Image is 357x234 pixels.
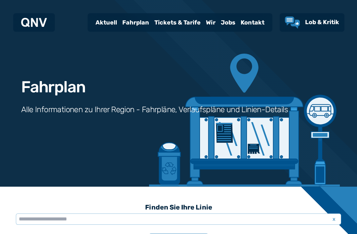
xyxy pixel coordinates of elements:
h3: Finden Sie Ihre Linie [16,200,341,214]
a: QNV Logo [21,16,47,29]
a: Lob & Kritik [285,17,339,28]
a: Kontakt [238,14,267,31]
a: Aktuell [93,14,120,31]
a: Jobs [218,14,238,31]
img: QNV Logo [21,18,47,27]
a: Wir [203,14,218,31]
span: Lob & Kritik [305,19,339,26]
span: x [329,215,338,223]
a: Tickets & Tarife [152,14,203,31]
h1: Fahrplan [21,79,85,95]
a: Fahrplan [120,14,152,31]
h3: Alle Informationen zu Ihrer Region - Fahrpläne, Verlaufspläne und Linien-Details [21,104,288,115]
